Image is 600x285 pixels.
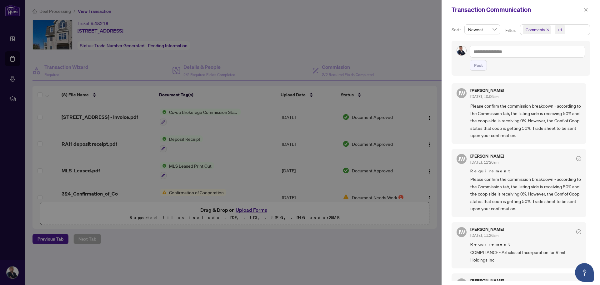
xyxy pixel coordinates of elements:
span: JW [458,228,465,237]
span: [DATE], 11:26am [470,233,498,238]
p: Filter: [505,27,517,34]
button: Open asap [575,263,594,282]
span: close [546,28,549,31]
span: Comments [523,25,551,34]
button: Post [470,60,487,71]
div: Transaction Communication [452,5,582,14]
span: Requirement [470,241,581,247]
h5: [PERSON_NAME] [470,154,504,158]
h5: [PERSON_NAME] [470,88,504,93]
img: Profile Icon [457,46,466,55]
h5: [PERSON_NAME] [470,278,504,283]
div: +1 [557,27,562,33]
span: check-circle [576,156,581,161]
span: COMPLIANCE - Articles of Incorporation for Rimit Holdings Inc [470,249,581,263]
span: Requirement [470,168,581,174]
span: Comments [526,27,545,33]
span: [DATE], 10:06am [470,94,498,99]
span: close [584,8,588,12]
span: Newest [468,25,497,34]
span: JW [458,155,465,163]
span: [DATE], 11:26am [470,160,498,165]
span: Please confirm the commission breakdown - according to the Commission tab, the listing side is re... [470,176,581,212]
span: Please confirm the commission breakdown - according to the Commission tab, the listing side is re... [470,102,581,139]
span: JW [458,89,465,98]
p: Sort: [452,26,462,33]
h5: [PERSON_NAME] [470,227,504,232]
span: check-circle [576,229,581,234]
